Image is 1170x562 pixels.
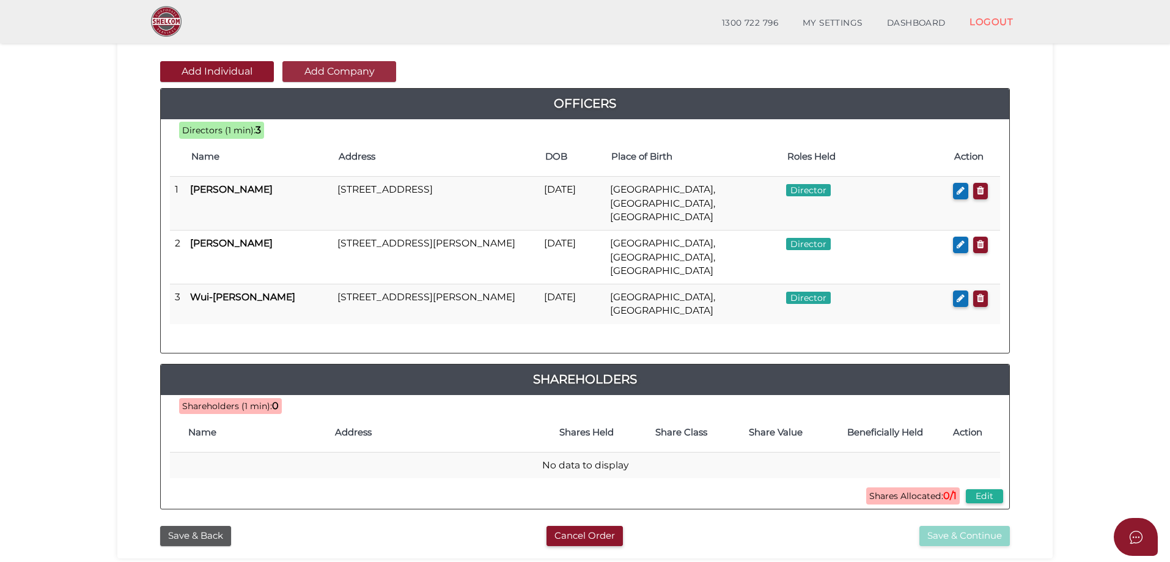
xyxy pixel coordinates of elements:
span: Director [786,184,831,196]
td: No data to display [170,453,1000,479]
td: [STREET_ADDRESS][PERSON_NAME] [333,231,539,284]
b: 0/1 [943,490,957,501]
b: [PERSON_NAME] [190,183,273,195]
td: 3 [170,284,185,324]
h4: Place of Birth [611,152,775,162]
h4: DOB [545,152,599,162]
a: MY SETTINGS [790,11,875,35]
b: [PERSON_NAME] [190,237,273,249]
span: Shareholders (1 min): [182,401,272,412]
td: 2 [170,231,185,284]
b: 0 [272,400,279,412]
b: Wui-[PERSON_NAME] [190,291,295,303]
a: 1300 722 796 [710,11,790,35]
td: [DATE] [539,284,605,324]
h4: Share Class [641,427,723,438]
a: Officers [161,94,1009,113]
a: Shareholders [161,369,1009,389]
td: [GEOGRAPHIC_DATA], [GEOGRAPHIC_DATA], [GEOGRAPHIC_DATA] [605,231,781,284]
td: [DATE] [539,231,605,284]
h4: Address [335,427,533,438]
td: 1 [170,177,185,231]
h4: Roles Held [787,152,942,162]
button: Edit [966,489,1003,503]
td: [GEOGRAPHIC_DATA], [GEOGRAPHIC_DATA] [605,284,781,324]
td: [STREET_ADDRESS] [333,177,539,231]
td: [STREET_ADDRESS][PERSON_NAME] [333,284,539,324]
td: [GEOGRAPHIC_DATA], [GEOGRAPHIC_DATA], [GEOGRAPHIC_DATA] [605,177,781,231]
span: Director [786,292,831,304]
button: Open asap [1114,518,1158,556]
h4: Name [188,427,323,438]
b: 3 [256,124,261,136]
button: Save & Continue [919,526,1010,546]
button: Save & Back [160,526,231,546]
td: [DATE] [539,177,605,231]
h4: Action [954,152,994,162]
h4: Address [339,152,533,162]
span: Shares Allocated: [866,487,960,505]
h4: Name [191,152,326,162]
button: Cancel Order [546,526,623,546]
h4: Share Value [735,427,817,438]
button: Add Individual [160,61,274,82]
a: LOGOUT [957,9,1025,34]
h4: Shares Held [545,427,628,438]
a: DASHBOARD [875,11,958,35]
h4: Beneficially Held [829,427,941,438]
span: Director [786,238,831,250]
h4: Action [953,427,994,438]
span: Directors (1 min): [182,125,256,136]
button: Add Company [282,61,396,82]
